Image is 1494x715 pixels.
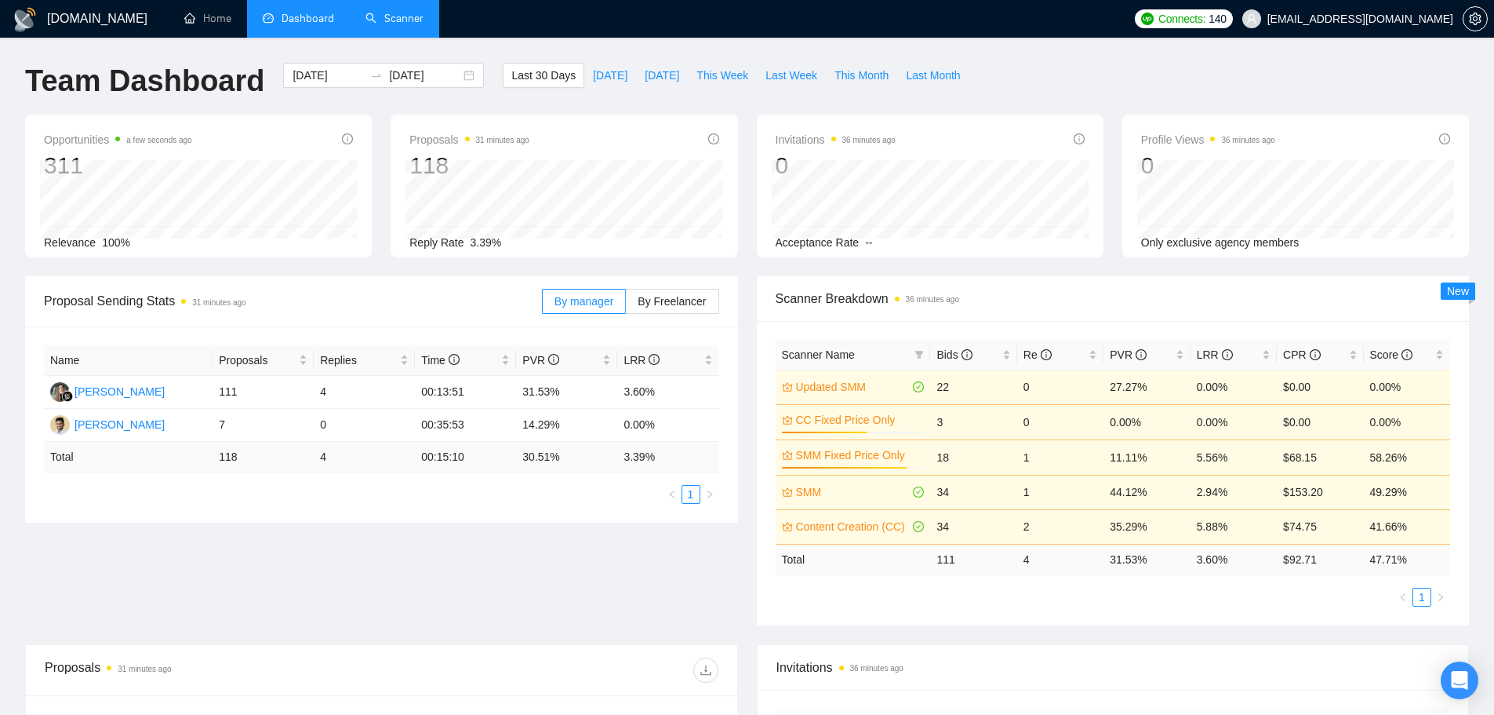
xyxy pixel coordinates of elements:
[1017,440,1103,475] td: 1
[667,490,677,499] span: left
[649,354,660,365] span: info-circle
[415,376,516,409] td: 00:13:51
[1364,475,1450,509] td: 49.29%
[282,12,334,25] span: Dashboard
[1103,475,1190,509] td: 44.12%
[1310,349,1321,360] span: info-circle
[314,376,415,409] td: 4
[757,63,826,88] button: Last Week
[617,442,718,472] td: 3.39 %
[1023,348,1052,361] span: Re
[834,67,889,84] span: This Month
[842,136,896,144] time: 36 minutes ago
[44,236,96,249] span: Relevance
[219,352,296,369] span: Proposals
[1364,440,1450,475] td: 58.26%
[1221,136,1274,144] time: 36 minutes ago
[263,13,274,24] span: dashboard
[1441,662,1478,699] div: Open Intercom Messenger
[1074,133,1085,144] span: info-circle
[1463,13,1487,25] span: setting
[914,350,924,359] span: filter
[1364,404,1450,440] td: 0.00%
[693,658,718,683] button: download
[213,409,314,442] td: 7
[548,354,559,365] span: info-circle
[213,345,314,376] th: Proposals
[826,63,897,88] button: This Month
[897,63,969,88] button: Last Month
[1103,370,1190,404] td: 27.27%
[44,442,213,472] td: Total
[1394,588,1412,607] button: left
[663,485,682,504] button: left
[1141,13,1154,25] img: upwork-logo.png
[1103,404,1190,440] td: 0.00%
[1190,509,1277,544] td: 5.88%
[796,378,911,396] a: Updated SMM
[694,664,718,677] span: download
[370,69,383,82] span: to
[1398,593,1408,602] span: left
[314,409,415,442] td: 0
[1277,404,1363,440] td: $0.00
[700,485,719,504] button: right
[776,236,860,249] span: Acceptance Rate
[913,381,924,392] span: check-circle
[1431,588,1450,607] button: right
[1017,404,1103,440] td: 0
[1277,370,1363,404] td: $0.00
[1209,10,1226,27] span: 140
[593,67,627,84] span: [DATE]
[1110,348,1147,361] span: PVR
[1364,544,1450,575] td: 47.71 %
[936,348,972,361] span: Bids
[365,12,423,25] a: searchScanner
[906,295,959,304] time: 36 minutes ago
[688,63,757,88] button: This Week
[776,130,896,149] span: Invitations
[1017,370,1103,404] td: 0
[782,381,793,392] span: crown
[930,475,1016,509] td: 34
[617,376,718,409] td: 3.60%
[75,416,165,433] div: [PERSON_NAME]
[930,370,1016,404] td: 22
[782,348,855,361] span: Scanner Name
[1364,370,1450,404] td: 0.00%
[75,383,165,400] div: [PERSON_NAME]
[1190,404,1277,440] td: 0.00%
[705,490,714,499] span: right
[1190,544,1277,575] td: 3.60 %
[44,130,192,149] span: Opportunities
[342,133,353,144] span: info-circle
[44,291,542,311] span: Proposal Sending Stats
[293,67,364,84] input: Start date
[1401,349,1412,360] span: info-circle
[50,418,165,430] a: SH[PERSON_NAME]
[1103,544,1190,575] td: 31.53 %
[50,382,70,402] img: LK
[409,151,529,181] div: 118
[1463,13,1488,25] a: setting
[449,354,460,365] span: info-circle
[682,486,700,503] a: 1
[1439,133,1450,144] span: info-circle
[1190,440,1277,475] td: 5.56%
[796,411,921,429] a: CC Fixed Price Only
[930,509,1016,544] td: 34
[1141,236,1300,249] span: Only exclusive agency members
[1447,285,1469,297] span: New
[1370,348,1412,361] span: Score
[1141,151,1275,181] div: 0
[1277,475,1363,509] td: $153.20
[796,518,911,535] a: Content Creation (CC)
[1197,348,1233,361] span: LRR
[314,345,415,376] th: Replies
[1017,509,1103,544] td: 2
[1413,589,1430,606] a: 1
[1277,440,1363,475] td: $68.15
[930,544,1016,575] td: 111
[930,404,1016,440] td: 3
[102,236,130,249] span: 100%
